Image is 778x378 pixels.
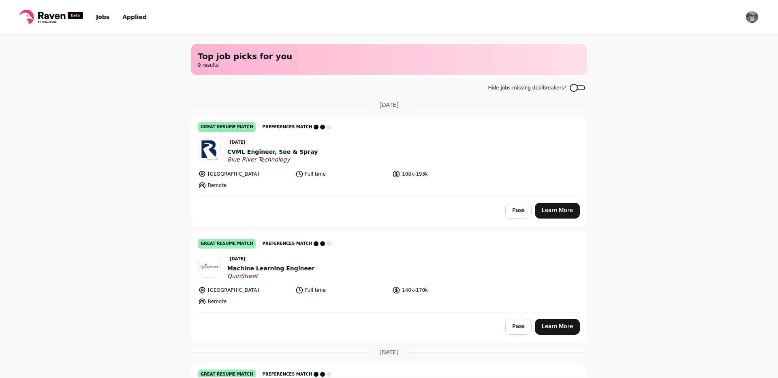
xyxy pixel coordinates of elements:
[392,170,485,178] li: 108k-193k
[379,101,398,109] span: [DATE]
[198,62,580,68] span: 9 results
[263,240,312,248] span: Preferences match
[199,255,220,277] img: f441d98dabacb758bcd78e236e9d67c601bdbf7583be89d8b03389ef1b2ca179.jpg
[198,122,256,132] div: great resume match
[199,139,220,161] img: a7ec0001077499164745cd78a8c8359d54afcb7b77d9851442aa57dcd6560142.png
[227,156,318,164] span: Blue River Technology
[227,273,314,280] span: QuinStreet
[192,116,586,196] a: great resume match Preferences match [DATE] CVML Engineer, See & Spray Blue River Technology [GEO...
[192,232,586,312] a: great resume match Preferences match [DATE] Machine Learning Engineer QuinStreet [GEOGRAPHIC_DATA...
[379,348,398,356] span: [DATE]
[198,239,256,248] div: great resume match
[227,255,248,263] span: [DATE]
[198,286,291,294] li: [GEOGRAPHIC_DATA]
[263,123,312,131] span: Preferences match
[122,14,147,20] a: Applied
[535,319,580,335] a: Learn More
[198,51,580,62] h1: Top job picks for you
[535,203,580,219] a: Learn More
[505,203,532,219] button: Pass
[746,11,759,23] button: Open dropdown
[488,85,566,91] span: Hide jobs missing dealbreakers?
[746,11,759,23] img: 8787906-medium_jpg
[198,170,291,178] li: [GEOGRAPHIC_DATA]
[227,138,248,146] span: [DATE]
[295,286,388,294] li: Full time
[198,297,291,306] li: Remote
[505,319,532,335] button: Pass
[392,286,485,294] li: 140k-170k
[295,170,388,178] li: Full time
[227,148,318,156] span: CVML Engineer, See & Spray
[198,181,291,189] li: Remote
[96,14,109,20] a: Jobs
[227,264,314,273] span: Machine Learning Engineer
